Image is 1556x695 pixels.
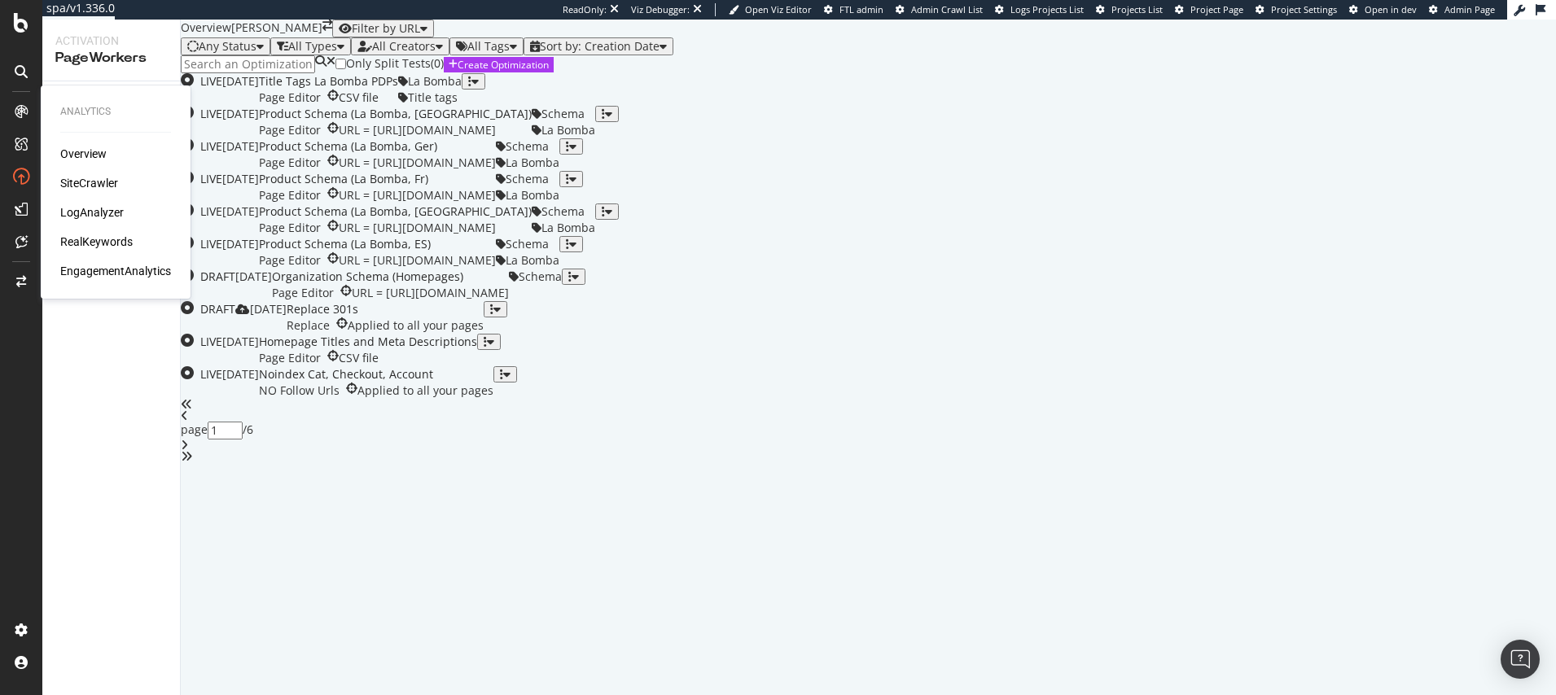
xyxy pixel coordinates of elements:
div: Organization Schema (Homepages) [272,269,509,285]
span: Page Editor [259,122,321,138]
div: Overview [181,20,231,36]
span: La Bomba [541,122,595,138]
div: Sort by: Creation Date [540,40,660,53]
div: neutral label [259,155,321,171]
div: neutral label [496,187,559,203]
div: LIVE [200,334,222,350]
span: Replace [287,317,330,333]
div: arrow-right-arrow-left [322,20,332,31]
span: La Bomba [408,73,462,89]
div: Open Intercom Messenger [1501,640,1540,679]
div: neutral label [496,171,559,187]
div: angle-right [181,439,1556,451]
div: URL = [URL][DOMAIN_NAME] [339,122,496,138]
div: neutral label [259,252,321,269]
div: neutral label [532,203,595,220]
div: [DATE] [222,203,259,220]
div: neutral label [272,285,334,301]
div: Any Status [199,40,256,53]
a: Overview [60,146,107,162]
a: FTL admin [824,3,883,16]
div: Activation [55,33,167,49]
button: All Tags [449,37,524,55]
div: angles-right [181,451,1556,462]
div: ( 0 ) [431,55,444,73]
div: neutral label [496,155,559,171]
span: Page Editor [259,220,321,235]
div: URL = [URL][DOMAIN_NAME] [352,285,509,301]
div: URL = [URL][DOMAIN_NAME] [339,155,496,171]
span: La Bomba [506,252,559,268]
span: Page Editor [272,285,334,300]
div: LIVE [200,366,222,382]
div: [PERSON_NAME] [231,20,322,37]
div: [DATE] [235,269,272,285]
div: Product Schema (La Bomba, Fr) [259,171,496,187]
a: Projects List [1096,3,1163,16]
div: DRAFT [200,269,235,285]
div: [DATE] [222,236,259,252]
a: Open Viz Editor [729,3,812,16]
input: Search an Optimization [181,55,315,73]
div: LIVE [200,138,222,155]
div: [DATE] [222,73,259,90]
a: SiteCrawler [60,175,118,191]
div: LIVE [200,236,222,252]
div: angles-left [181,399,1556,410]
div: [DATE] [250,301,287,317]
a: LogAnalyzer [60,204,124,221]
a: Logs Projects List [995,3,1084,16]
div: PageWorkers [55,49,167,68]
span: Admin Crawl List [911,3,983,15]
div: Product Schema (La Bomba, Ger) [259,138,496,155]
div: neutral label [496,236,559,252]
div: URL = [URL][DOMAIN_NAME] [339,252,496,269]
div: ReadOnly: [563,3,607,16]
span: Title tags [408,90,458,105]
div: neutral label [532,220,595,236]
div: Applied to all your pages [348,317,484,334]
div: All Creators [372,40,436,53]
span: Page Editor [259,90,321,105]
a: Project Settings [1256,3,1337,16]
div: Product Schema (La Bomba, [GEOGRAPHIC_DATA]) [259,203,532,220]
span: Schema [506,138,549,154]
span: Projects List [1111,3,1163,15]
span: Schema [541,106,585,121]
div: Applied to all your pages [357,382,493,399]
div: [DATE] [222,106,259,122]
span: Schema [541,203,585,219]
div: CSV file [339,350,379,366]
div: neutral label [259,382,340,399]
button: Any Status [181,37,270,55]
div: All Types [288,40,337,53]
div: Title Tags La Bomba PDPs [259,73,398,90]
span: FTL admin [839,3,883,15]
button: All Types [270,37,351,55]
div: Homepage Titles and Meta Descriptions [259,334,477,350]
a: EngagementAnalytics [60,263,171,279]
div: Create Optimization [458,58,549,72]
div: neutral label [532,122,595,138]
span: Schema [506,236,549,251]
button: Create Optimization [444,57,554,72]
span: Page Editor [259,252,321,268]
div: neutral label [259,220,321,236]
span: Open Viz Editor [745,3,812,15]
div: [DATE] [222,334,259,350]
span: Logs Projects List [1010,3,1084,15]
div: DRAFT [200,301,235,317]
span: La Bomba [506,155,559,170]
div: Noindex Cat, Checkout, Account [259,366,493,382]
button: All Creators [351,37,449,55]
div: URL = [URL][DOMAIN_NAME] [339,187,496,203]
div: neutral label [259,90,321,106]
span: Page Editor [259,350,321,365]
a: Admin Crawl List [896,3,983,16]
a: RealKeywords [60,234,133,250]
